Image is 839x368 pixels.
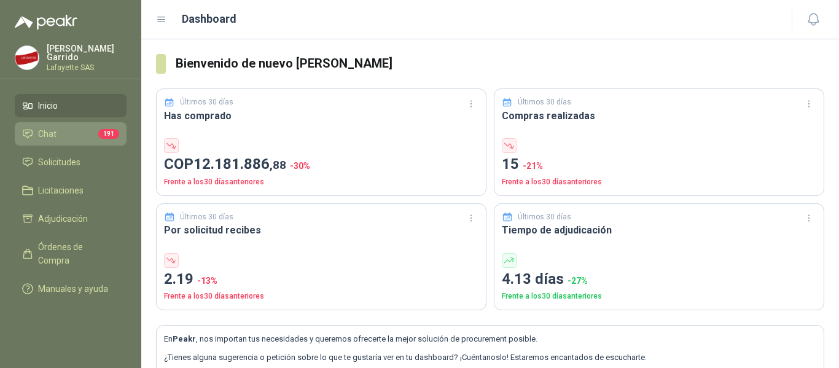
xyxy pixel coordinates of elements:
[164,153,478,176] p: COP
[180,211,233,223] p: Últimos 30 días
[164,268,478,291] p: 2.19
[38,127,57,141] span: Chat
[502,222,816,238] h3: Tiempo de adjudicación
[47,44,127,61] p: [PERSON_NAME] Garrido
[38,212,88,225] span: Adjudicación
[270,158,286,172] span: ,88
[180,96,233,108] p: Últimos 30 días
[502,268,816,291] p: 4.13 días
[47,64,127,71] p: Lafayette SAS
[518,211,571,223] p: Últimos 30 días
[38,282,108,296] span: Manuales y ayuda
[193,155,286,173] span: 12.181.886
[197,276,217,286] span: -13 %
[15,277,127,300] a: Manuales y ayuda
[38,99,58,112] span: Inicio
[164,291,478,302] p: Frente a los 30 días anteriores
[15,15,77,29] img: Logo peakr
[173,334,196,343] b: Peakr
[38,184,84,197] span: Licitaciones
[502,176,816,188] p: Frente a los 30 días anteriores
[568,276,588,286] span: -27 %
[15,122,127,146] a: Chat191
[15,151,127,174] a: Solicitudes
[164,108,478,123] h3: Has comprado
[38,240,115,267] span: Órdenes de Compra
[98,129,119,139] span: 191
[290,161,310,171] span: -30 %
[164,176,478,188] p: Frente a los 30 días anteriores
[502,291,816,302] p: Frente a los 30 días anteriores
[164,222,478,238] h3: Por solicitud recibes
[38,155,80,169] span: Solicitudes
[15,94,127,117] a: Inicio
[164,351,816,364] p: ¿Tienes alguna sugerencia o petición sobre lo que te gustaría ver en tu dashboard? ¡Cuéntanoslo! ...
[15,46,39,69] img: Company Logo
[176,54,824,73] h3: Bienvenido de nuevo [PERSON_NAME]
[518,96,571,108] p: Últimos 30 días
[15,207,127,230] a: Adjudicación
[164,333,816,345] p: En , nos importan tus necesidades y queremos ofrecerte la mejor solución de procurement posible.
[182,10,236,28] h1: Dashboard
[502,108,816,123] h3: Compras realizadas
[15,179,127,202] a: Licitaciones
[502,153,816,176] p: 15
[15,235,127,272] a: Órdenes de Compra
[523,161,543,171] span: -21 %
